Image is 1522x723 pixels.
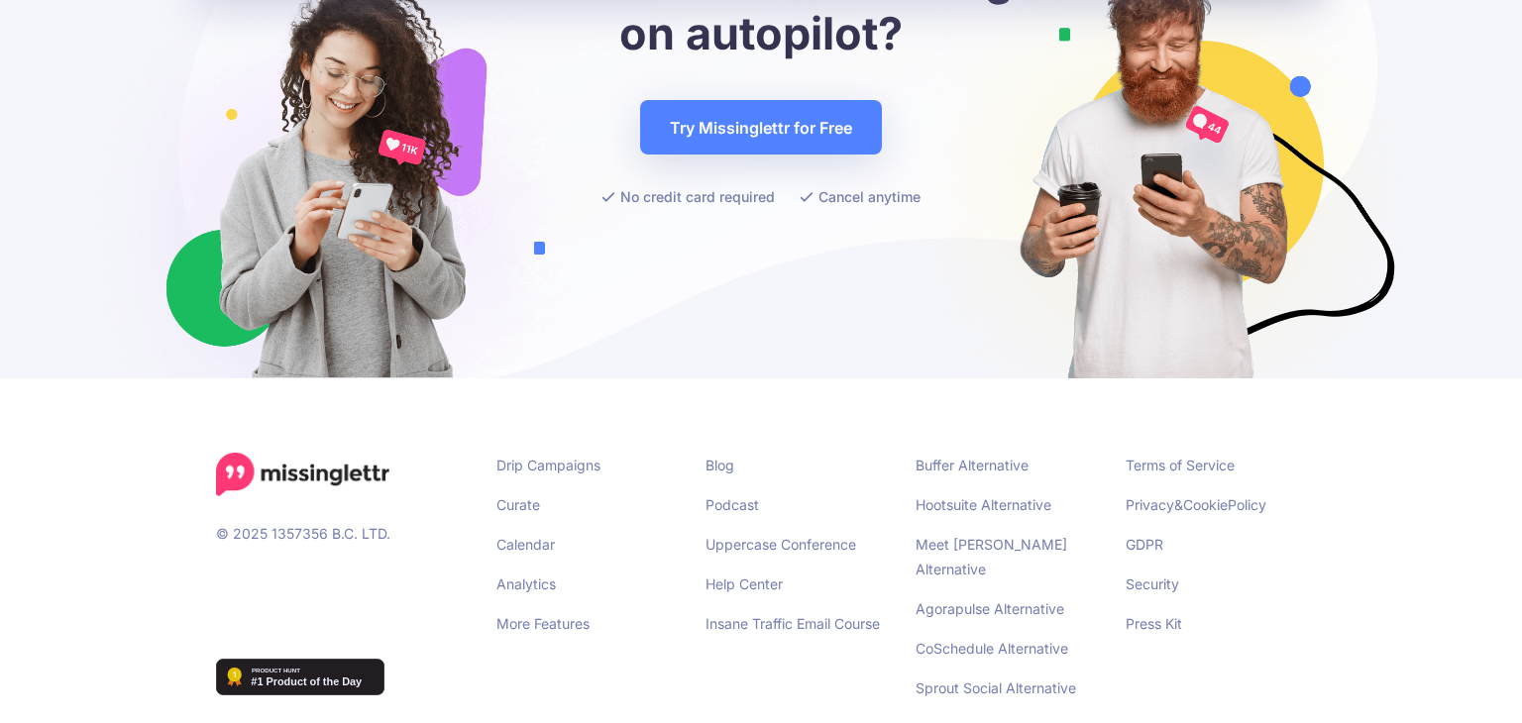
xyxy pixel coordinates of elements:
[640,100,882,155] a: Try Missinglettr for Free
[916,457,1029,473] a: Buffer Alternative
[706,496,759,513] a: Podcast
[916,600,1064,617] a: Agorapulse Alternative
[496,536,555,553] a: Calendar
[916,496,1051,513] a: Hootsuite Alternative
[496,457,600,473] a: Drip Campaigns
[706,615,880,632] a: Insane Traffic Email Course
[706,457,734,473] a: Blog
[916,679,1076,696] a: Sprout Social Alternative
[496,615,590,632] a: More Features
[800,184,921,209] li: Cancel anytime
[916,536,1067,577] a: Meet [PERSON_NAME] Alternative
[916,640,1068,657] a: CoSchedule Alternative
[496,496,540,513] a: Curate
[496,575,556,592] a: Analytics
[706,536,856,553] a: Uppercase Conference
[706,575,783,592] a: Help Center
[601,184,775,209] li: No credit card required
